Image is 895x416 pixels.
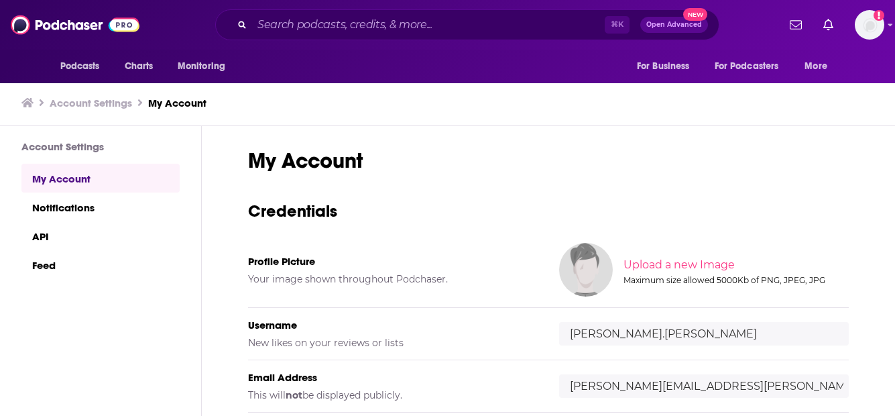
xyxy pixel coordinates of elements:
input: username [559,322,849,346]
h5: Profile Picture [248,255,538,268]
a: Account Settings [50,97,132,109]
a: My Account [21,164,180,193]
img: User Profile [855,10,884,40]
h5: Username [248,319,538,331]
input: Search podcasts, credits, & more... [252,14,605,36]
a: Show notifications dropdown [784,13,807,36]
button: Show profile menu [855,10,884,40]
a: My Account [148,97,206,109]
span: New [683,8,707,21]
h5: Your image shown throughout Podchaser. [248,273,538,285]
button: open menu [795,54,844,79]
img: Your profile image [559,243,613,297]
span: More [804,57,827,76]
button: Open AdvancedNew [640,17,708,33]
span: ⌘ K [605,16,630,34]
div: Search podcasts, credits, & more... [215,9,719,40]
h5: Email Address [248,371,538,384]
span: Monitoring [178,57,225,76]
button: open menu [168,54,243,79]
h3: Account Settings [21,140,180,153]
h5: This will be displayed publicly. [248,389,538,401]
span: For Podcasters [715,57,779,76]
span: Podcasts [60,57,100,76]
span: Charts [125,57,154,76]
span: Open Advanced [646,21,702,28]
button: open menu [628,54,707,79]
h1: My Account [248,148,849,174]
svg: Add a profile image [874,10,884,21]
b: not [286,389,302,401]
img: Podchaser - Follow, Share and Rate Podcasts [11,12,139,38]
span: For Business [637,57,690,76]
span: Logged in as emma.garth [855,10,884,40]
a: Notifications [21,193,180,221]
div: Maximum size allowed 5000Kb of PNG, JPEG, JPG [623,275,846,285]
a: Feed [21,250,180,279]
button: open menu [706,54,798,79]
button: open menu [51,54,117,79]
h5: New likes on your reviews or lists [248,337,538,349]
input: email [559,374,849,398]
a: Charts [116,54,162,79]
a: Show notifications dropdown [818,13,839,36]
a: API [21,221,180,250]
h3: Credentials [248,201,849,221]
